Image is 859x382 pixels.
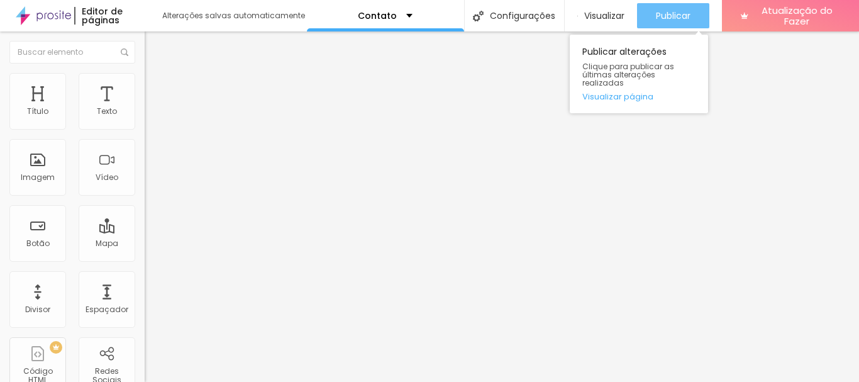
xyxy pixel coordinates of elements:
[26,238,50,249] font: Botão
[582,93,696,101] a: Visualizar página
[490,9,555,22] font: Configurações
[96,238,118,249] font: Mapa
[9,41,135,64] input: Buscar elemento
[584,9,624,22] font: Visualizar
[656,9,690,22] font: Publicar
[145,31,859,382] iframe: Editor
[27,106,48,116] font: Título
[637,3,709,28] button: Publicar
[96,172,118,183] font: Vídeo
[582,61,674,88] font: Clique para publicar as últimas alterações realizadas
[162,10,305,21] font: Alterações salvas automaticamente
[582,45,667,58] font: Publicar alterações
[82,5,123,26] font: Editor de páginas
[121,48,128,56] img: Ícone
[473,11,484,21] img: Ícone
[25,304,50,315] font: Divisor
[358,9,397,22] font: Contato
[565,3,637,28] button: Visualizar
[21,172,55,183] font: Imagem
[582,91,653,103] font: Visualizar página
[97,106,117,116] font: Texto
[762,4,833,28] font: Atualização do Fazer
[86,304,128,315] font: Espaçador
